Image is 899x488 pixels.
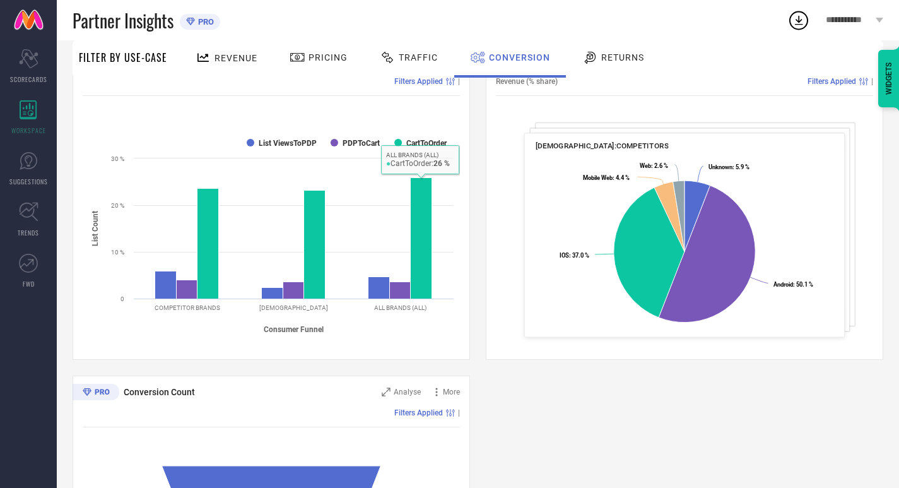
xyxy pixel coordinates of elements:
text: : 50.1 % [773,281,813,288]
svg: Zoom [382,388,391,396]
span: FWD [23,279,35,289]
span: Returns [601,52,644,62]
tspan: Mobile Web [583,174,613,181]
span: | [458,408,460,417]
span: Revenue (% share) [496,77,558,86]
span: Filters Applied [808,77,856,86]
text: PDPToCart [343,139,380,148]
div: Open download list [787,9,810,32]
text: : 4.4 % [583,174,630,181]
text: 0 [120,295,124,302]
span: Filter By Use-Case [79,50,167,65]
text: 30 % [111,155,124,162]
span: SCORECARDS [10,74,47,84]
div: Premium [73,384,119,403]
text: COMPETITOR BRANDS [155,304,220,311]
span: Traffic [399,52,438,62]
text: [DEMOGRAPHIC_DATA] [259,304,328,311]
text: 10 % [111,249,124,256]
text: ALL BRANDS (ALL) [374,304,426,311]
tspan: Android [773,281,793,288]
span: Pricing [308,52,348,62]
span: Filters Applied [394,77,443,86]
span: WORKSPACE [11,126,46,135]
span: Revenue [214,53,257,63]
span: Filters Applied [394,408,443,417]
tspan: Unknown [708,164,732,170]
tspan: Web [640,162,651,169]
tspan: Consumer Funnel [264,325,324,334]
text: : 37.0 % [560,252,589,259]
span: SUGGESTIONS [9,177,48,186]
span: | [458,77,460,86]
text: CartToOrder [406,139,447,148]
span: TRENDS [18,228,39,237]
tspan: IOS [560,252,569,259]
span: Partner Insights [73,8,173,33]
text: 20 % [111,202,124,209]
span: Conversion Count [124,387,195,397]
span: Conversion [489,52,550,62]
span: | [871,77,873,86]
span: More [443,388,460,396]
tspan: List Count [91,211,100,246]
span: Analyse [394,388,421,396]
text: : 2.6 % [640,162,668,169]
span: [DEMOGRAPHIC_DATA]:COMPETITORS [536,141,669,150]
text: : 5.9 % [708,164,749,170]
text: List ViewsToPDP [259,139,317,148]
span: PRO [195,17,214,27]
